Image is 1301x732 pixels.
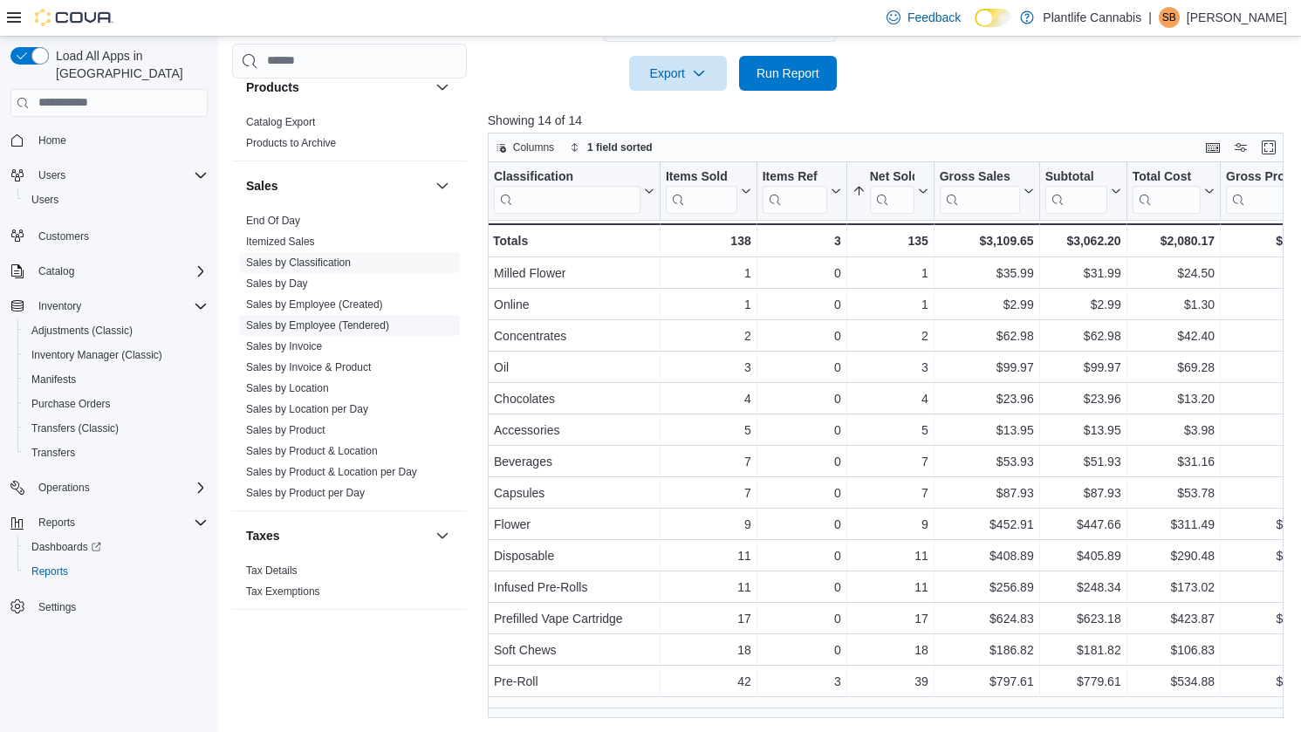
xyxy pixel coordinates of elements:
span: Inventory [38,299,81,313]
span: Purchase Orders [31,397,111,411]
button: Sales [432,175,453,196]
div: $256.89 [940,577,1034,598]
button: Inventory [31,296,88,317]
button: Operations [3,475,215,500]
span: Sales by Employee (Tendered) [246,318,389,332]
div: $62.98 [1044,325,1120,346]
span: Sales by Product & Location per Day [246,465,417,479]
h3: Sales [246,177,278,195]
span: 1 field sorted [587,140,653,154]
a: Sales by Employee (Tendered) [246,319,389,332]
span: Users [38,168,65,182]
div: Pre-Roll [494,671,654,692]
div: $290.48 [1132,545,1214,566]
span: End Of Day [246,214,300,228]
div: $13.95 [940,420,1034,441]
div: $53.78 [1132,482,1214,503]
div: $99.97 [1044,357,1120,378]
span: Catalog [31,261,208,282]
button: Transfers (Classic) [17,416,215,441]
span: Sales by Classification [246,256,351,270]
p: | [1148,7,1152,28]
a: Itemized Sales [246,236,315,248]
div: 0 [763,294,841,315]
div: Prefilled Vape Cartridge [494,608,654,629]
div: $2.99 [940,294,1034,315]
span: Manifests [24,369,208,390]
div: Items Sold [666,169,737,214]
a: Home [31,130,73,151]
button: Sales [246,177,428,195]
a: Users [24,189,65,210]
a: Sales by Product per Day [246,487,365,499]
div: 0 [763,608,841,629]
div: $779.61 [1044,671,1120,692]
span: Home [38,133,66,147]
div: Disposable [494,545,654,566]
button: Manifests [17,367,215,392]
div: Flower [494,514,654,535]
div: 11 [666,545,751,566]
div: $53.93 [940,451,1034,472]
div: Capsules [494,482,654,503]
button: Users [17,188,215,212]
div: $408.89 [940,545,1034,566]
span: Products to Archive [246,136,336,150]
span: Sales by Location per Day [246,402,368,416]
span: Adjustments (Classic) [31,324,133,338]
div: Oil [494,357,654,378]
div: 9 [666,514,751,535]
div: Gross Sales [940,169,1020,214]
div: Concentrates [494,325,654,346]
div: $87.93 [940,482,1034,503]
img: Cova [35,9,113,26]
div: 3 [763,671,841,692]
button: Operations [31,477,97,498]
a: Dashboards [17,535,215,559]
div: $423.87 [1132,608,1214,629]
div: Milled Flower [494,263,654,284]
span: Sales by Location [246,381,329,395]
span: Transfers (Classic) [31,421,119,435]
button: Settings [3,594,215,619]
button: Taxes [432,525,453,546]
div: 2 [666,325,751,346]
div: 7 [852,482,928,503]
div: $23.96 [1044,388,1120,409]
div: $405.89 [1044,545,1120,566]
div: 18 [852,640,928,660]
a: Sales by Classification [246,257,351,269]
button: Subtotal [1044,169,1120,214]
div: $452.91 [940,514,1034,535]
a: Tax Exemptions [246,585,320,598]
h3: Products [246,79,299,96]
div: 7 [852,451,928,472]
span: Tax Details [246,564,298,578]
button: Adjustments (Classic) [17,318,215,343]
div: Total Cost [1132,169,1200,214]
a: Sales by Invoice & Product [246,361,371,373]
div: $3.98 [1132,420,1214,441]
a: Dashboards [24,537,108,558]
button: Users [3,163,215,188]
button: Transfers [17,441,215,465]
button: Display options [1230,137,1251,158]
div: 4 [852,388,928,409]
div: 2 [852,325,928,346]
button: Total Cost [1132,169,1214,214]
span: Columns [513,140,554,154]
span: Inventory [31,296,208,317]
span: SB [1162,7,1176,28]
span: Export [640,56,716,91]
span: Sales by Day [246,277,308,291]
div: Gross Sales [940,169,1020,186]
a: Inventory Manager (Classic) [24,345,169,366]
span: Operations [31,477,208,498]
div: $624.83 [940,608,1034,629]
span: Manifests [31,373,76,387]
a: Sales by Employee (Created) [246,298,383,311]
span: Transfers (Classic) [24,418,208,439]
div: 1 [666,294,751,315]
div: $35.99 [940,263,1034,284]
div: Stephanie Brimner [1159,7,1180,28]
